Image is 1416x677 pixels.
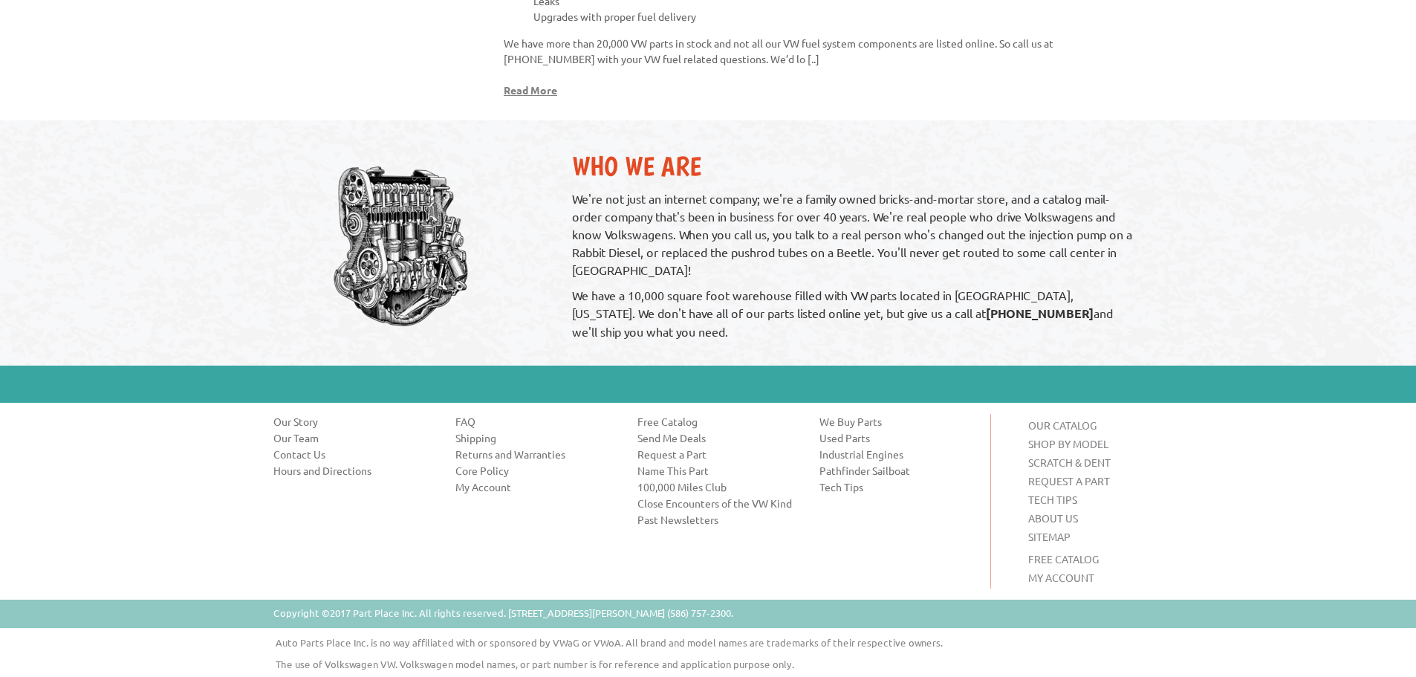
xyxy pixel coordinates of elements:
[1028,511,1078,525] a: ABOUT US
[637,430,797,445] a: Send Me Deals
[572,190,1139,279] p: We're not just an internet company; we're a family owned bricks-and-mortar store, and a catalog m...
[1028,437,1108,450] a: SHOP BY MODEL
[273,447,433,461] a: Contact Us
[819,463,979,478] a: Pathfinder Sailboat
[819,430,979,445] a: Used Parts
[637,463,797,478] a: Name This Part
[504,83,557,97] a: Read More
[637,512,797,527] a: Past Newsletters
[455,463,615,478] a: Core Policy
[1028,552,1099,566] a: FREE CATALOG
[455,447,615,461] a: Returns and Warranties
[819,414,979,429] a: We Buy Parts
[637,414,797,429] a: Free Catalog
[273,414,433,429] a: Our Story
[572,150,1139,182] h2: Who We Are
[1028,493,1077,506] a: TECH TIPS
[264,635,1182,650] p: Auto Parts Place Inc. is no way affiliated with or sponsored by VWaG or VWoA. All brand and model...
[455,479,615,494] a: My Account
[1028,474,1110,487] a: REQUEST A PART
[819,479,979,494] a: Tech Tips
[455,430,615,445] a: Shipping
[637,479,797,494] a: 100,000 Miles Club
[273,606,733,621] p: Copyright ©2017 Part Place Inc. All rights reserved. [STREET_ADDRESS][PERSON_NAME] (586) 757-2300.
[572,286,1139,340] p: We have a 10,000 square foot warehouse filled with VW parts located in [GEOGRAPHIC_DATA], [US_STA...
[504,36,1143,67] p: We have more than 20,000 VW parts in stock and not all our VW fuel system components are listed o...
[637,496,797,511] a: Close Encounters of the VW Kind
[986,305,1094,321] strong: [PHONE_NUMBER]
[455,414,615,429] a: FAQ
[1028,530,1071,543] a: SITEMAP
[273,430,433,445] a: Our Team
[264,657,1182,671] p: The use of Volkswagen VW. Volkswagen model names, or part number is for reference and application...
[819,447,979,461] a: Industrial Engines
[533,9,1143,25] li: Upgrades with proper fuel delivery
[637,447,797,461] a: Request a Part
[1028,456,1111,469] a: SCRATCH & DENT
[273,463,433,478] a: Hours and Directions
[1028,418,1097,432] a: OUR CATALOG
[1028,571,1094,584] a: MY ACCOUNT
